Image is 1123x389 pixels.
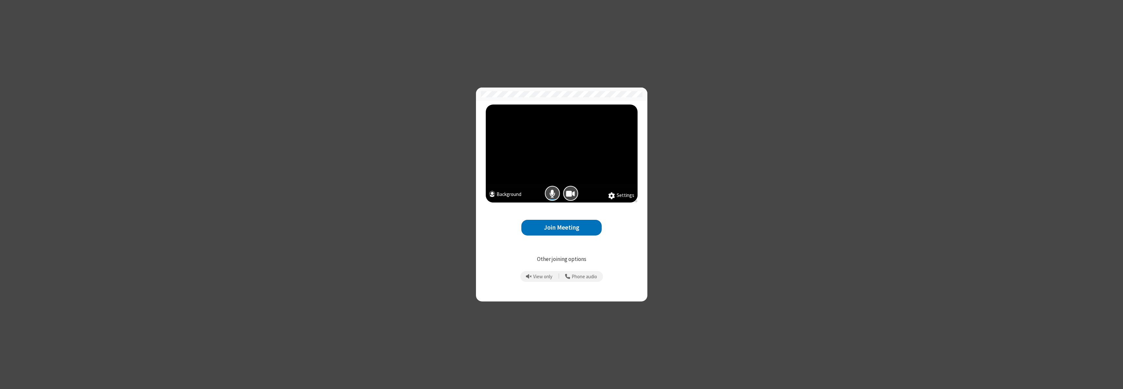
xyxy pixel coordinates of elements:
button: Settings [608,192,634,200]
button: Join Meeting [521,220,602,236]
button: Prevent echo when there is already an active mic and speaker in the room. [524,271,555,282]
button: Background [489,191,521,200]
button: Mic is on [545,186,560,201]
span: View only [533,274,552,280]
p: Other joining options [486,255,638,264]
button: Camera is on [563,186,578,201]
span: Phone audio [572,274,597,280]
button: Use your phone for mic and speaker while you view the meeting on this device. [563,271,600,282]
span: | [558,272,560,281]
